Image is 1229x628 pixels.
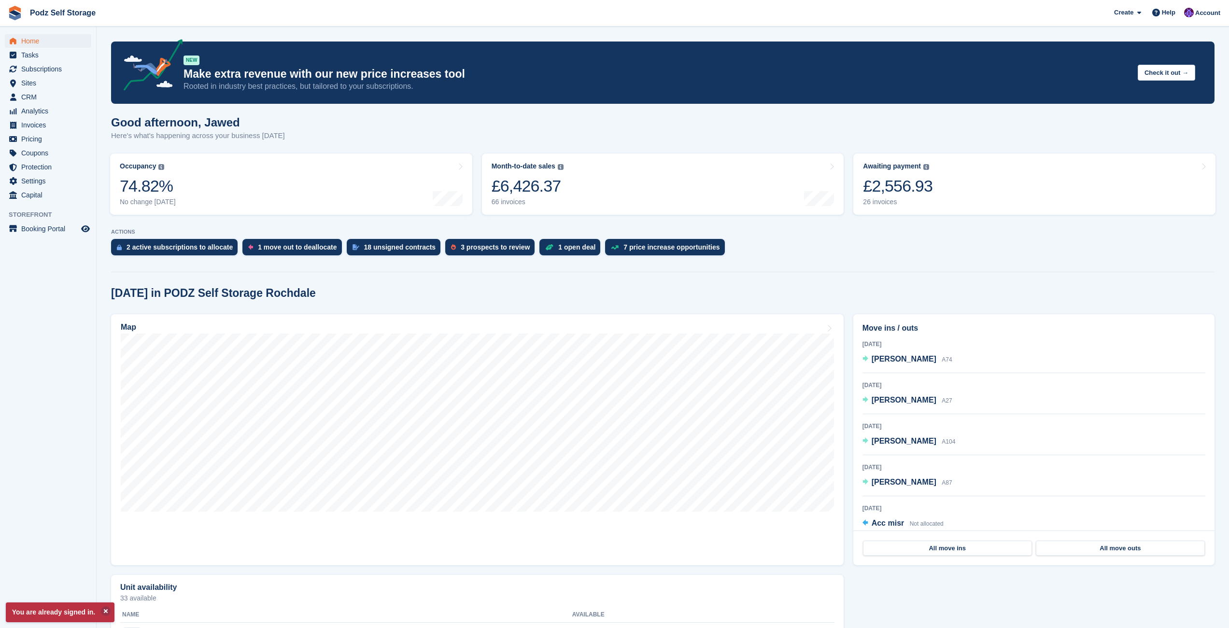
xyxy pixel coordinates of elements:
[184,81,1130,92] p: Rooted in industry best practices, but tailored to your subscriptions.
[26,5,99,21] a: Podz Self Storage
[121,323,136,332] h2: Map
[21,34,79,48] span: Home
[482,154,844,215] a: Month-to-date sales £6,426.37 66 invoices
[248,244,253,250] img: move_outs_to_deallocate_icon-f764333ba52eb49d3ac5e1228854f67142a1ed5810a6f6cc68b1a99e826820c5.svg
[5,34,91,48] a: menu
[872,478,936,486] span: [PERSON_NAME]
[242,239,346,260] a: 1 move out to deallocate
[863,162,921,170] div: Awaiting payment
[21,104,79,118] span: Analytics
[611,245,619,250] img: price_increase_opportunities-93ffe204e8149a01c8c9dc8f82e8f89637d9d84a8eef4429ea346261dce0b2c0.svg
[353,244,359,250] img: contract_signature_icon-13c848040528278c33f63329250d36e43548de30e8caae1d1a13099fd9432cc5.svg
[115,39,183,94] img: price-adjustments-announcement-icon-8257ccfd72463d97f412b2fc003d46551f7dbcb40ab6d574587a9cd5c0d94...
[1138,65,1195,81] button: Check it out →
[942,438,955,445] span: A104
[21,62,79,76] span: Subscriptions
[863,176,932,196] div: £2,556.93
[21,76,79,90] span: Sites
[1195,8,1220,18] span: Account
[21,160,79,174] span: Protection
[347,239,446,260] a: 18 unsigned contracts
[5,62,91,76] a: menu
[21,132,79,146] span: Pricing
[21,174,79,188] span: Settings
[111,314,844,565] a: Map
[111,239,242,260] a: 2 active subscriptions to allocate
[258,243,337,251] div: 1 move out to deallocate
[111,287,316,300] h2: [DATE] in PODZ Self Storage Rochdale
[111,130,285,141] p: Here's what's happening across your business [DATE]
[1036,541,1205,556] a: All move outs
[539,239,605,260] a: 1 open deal
[1114,8,1133,17] span: Create
[545,244,553,251] img: deal-1b604bf984904fb50ccaf53a9ad4b4a5d6e5aea283cecdc64d6e3604feb123c2.svg
[9,210,96,220] span: Storefront
[862,463,1205,472] div: [DATE]
[872,396,936,404] span: [PERSON_NAME]
[451,244,456,250] img: prospect-51fa495bee0391a8d652442698ab0144808aea92771e9ea1ae160a38d050c398.svg
[21,118,79,132] span: Invoices
[445,239,539,260] a: 3 prospects to review
[5,188,91,202] a: menu
[5,132,91,146] a: menu
[5,174,91,188] a: menu
[872,519,904,527] span: Acc misr
[184,67,1130,81] p: Make extra revenue with our new price increases tool
[492,198,564,206] div: 66 invoices
[111,116,285,129] h1: Good afternoon, Jawed
[80,223,91,235] a: Preview store
[21,90,79,104] span: CRM
[184,56,199,65] div: NEW
[942,356,952,363] span: A74
[910,520,944,527] span: Not allocated
[5,146,91,160] a: menu
[862,435,956,448] a: [PERSON_NAME] A104
[21,48,79,62] span: Tasks
[117,244,122,251] img: active_subscription_to_allocate_icon-d502201f5373d7db506a760aba3b589e785aa758c864c3986d89f69b8ff3...
[120,607,572,623] th: Name
[872,437,936,445] span: [PERSON_NAME]
[120,595,834,601] p: 33 available
[558,164,564,170] img: icon-info-grey-7440780725fd019a000dd9b08b2336e03edf1995a4989e88bcd33f0948082b44.svg
[158,164,164,170] img: icon-info-grey-7440780725fd019a000dd9b08b2336e03edf1995a4989e88bcd33f0948082b44.svg
[21,146,79,160] span: Coupons
[127,243,233,251] div: 2 active subscriptions to allocate
[120,176,176,196] div: 74.82%
[6,602,114,622] p: You are already signed in.
[492,176,564,196] div: £6,426.37
[862,476,952,489] a: [PERSON_NAME] A87
[863,541,1032,556] a: All move ins
[492,162,555,170] div: Month-to-date sales
[853,154,1215,215] a: Awaiting payment £2,556.93 26 invoices
[862,422,1205,431] div: [DATE]
[923,164,929,170] img: icon-info-grey-7440780725fd019a000dd9b08b2336e03edf1995a4989e88bcd33f0948082b44.svg
[5,222,91,236] a: menu
[8,6,22,20] img: stora-icon-8386f47178a22dfd0bd8f6a31ec36ba5ce8667c1dd55bd0f319d3a0aa187defe.svg
[111,229,1215,235] p: ACTIONS
[21,222,79,236] span: Booking Portal
[572,607,734,623] th: Available
[5,90,91,104] a: menu
[942,479,952,486] span: A87
[5,104,91,118] a: menu
[120,583,177,592] h2: Unit availability
[862,394,952,407] a: [PERSON_NAME] A27
[862,353,952,366] a: [PERSON_NAME] A74
[1162,8,1175,17] span: Help
[942,397,952,404] span: A27
[110,154,472,215] a: Occupancy 74.82% No change [DATE]
[558,243,595,251] div: 1 open deal
[5,118,91,132] a: menu
[862,504,1205,513] div: [DATE]
[862,381,1205,390] div: [DATE]
[5,48,91,62] a: menu
[863,198,932,206] div: 26 invoices
[21,188,79,202] span: Capital
[461,243,530,251] div: 3 prospects to review
[862,517,944,530] a: Acc misr Not allocated
[120,162,156,170] div: Occupancy
[5,160,91,174] a: menu
[605,239,729,260] a: 7 price increase opportunities
[120,198,176,206] div: No change [DATE]
[1184,8,1194,17] img: Jawed Chowdhary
